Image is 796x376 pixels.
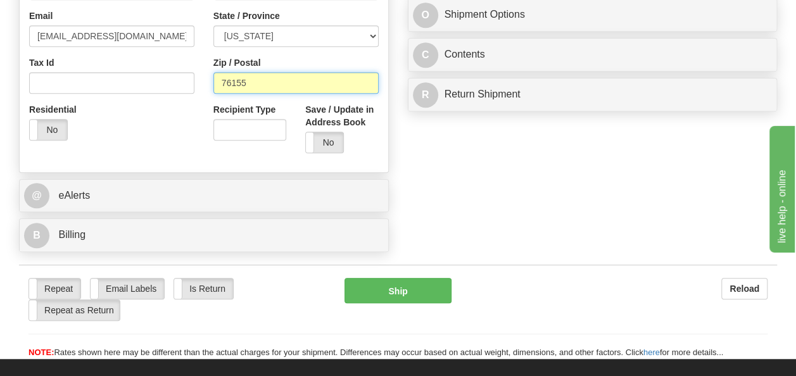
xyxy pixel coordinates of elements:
[767,123,795,253] iframe: chat widget
[28,348,54,357] span: NOTE:
[91,279,164,299] label: Email Labels
[413,3,438,28] span: O
[29,279,80,299] label: Repeat
[213,9,280,22] label: State / Province
[24,222,384,248] a: B Billing
[29,300,120,320] label: Repeat as Return
[58,190,90,201] span: eAlerts
[413,82,438,108] span: R
[344,278,452,303] button: Ship
[305,103,378,128] label: Save / Update in Address Book
[29,56,54,69] label: Tax Id
[29,103,72,116] label: Residential
[58,229,85,240] span: Billing
[213,56,261,69] label: Zip / Postal
[306,132,343,153] label: No
[24,223,49,248] span: B
[413,42,438,68] span: C
[30,120,67,140] label: No
[213,103,276,116] label: Recipient Type
[174,279,233,299] label: Is Return
[24,183,49,208] span: @
[721,278,768,299] button: Reload
[643,348,660,357] a: here
[19,347,777,359] div: Rates shown here may be different than the actual charges for your shipment. Differences may occu...
[9,8,117,23] div: live help - online
[24,183,384,209] a: @ eAlerts
[730,284,759,294] b: Reload
[413,82,773,108] a: RReturn Shipment
[413,42,773,68] a: CContents
[29,9,53,22] label: Email
[413,2,773,28] a: OShipment Options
